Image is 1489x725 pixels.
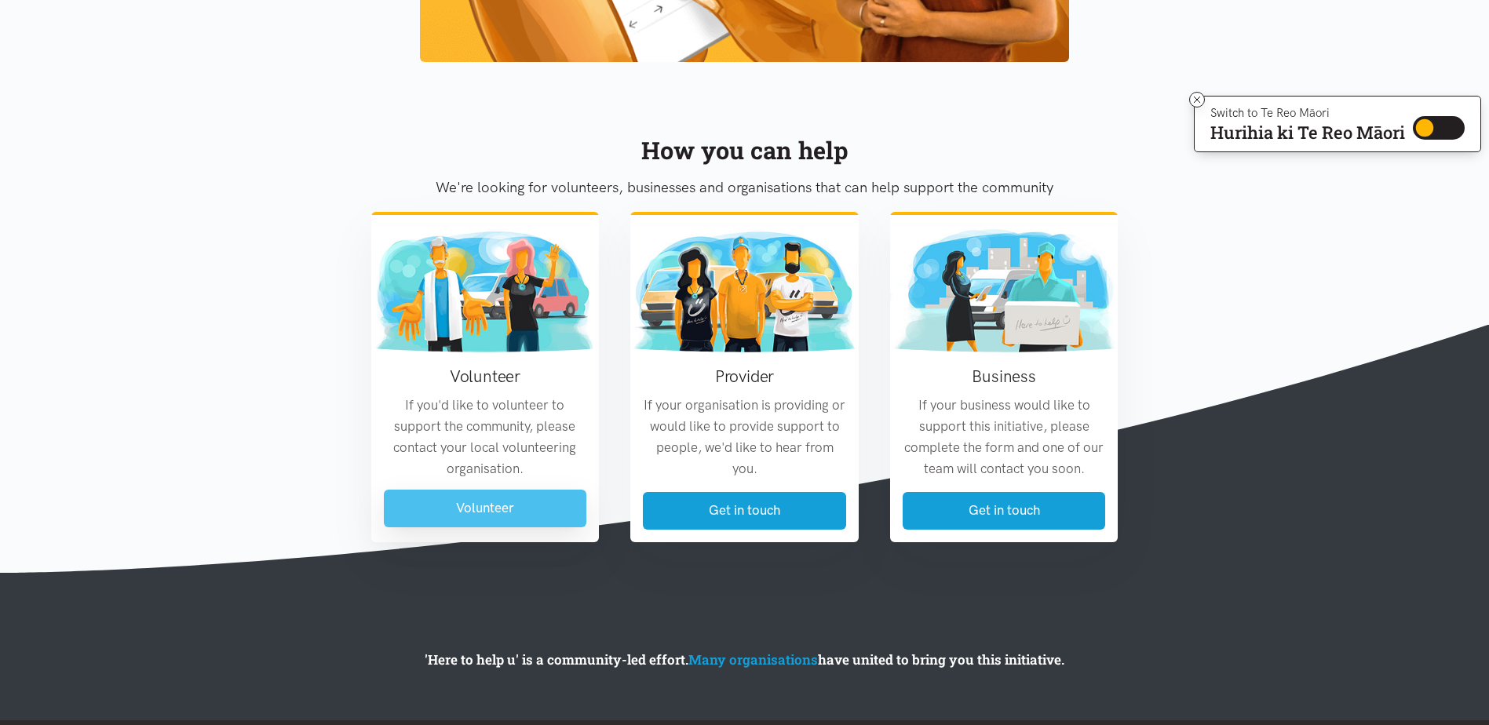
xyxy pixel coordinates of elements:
h3: Volunteer [384,365,587,388]
p: If you'd like to volunteer to support the community, please contact your local volunteering organ... [384,395,587,480]
p: Hurihia ki Te Reo Māori [1210,126,1405,140]
a: Many organisations [688,650,818,669]
div: How you can help [371,131,1119,169]
a: Get in touch [643,492,846,529]
a: Get in touch [903,492,1106,529]
h3: Provider [643,365,846,388]
p: If your organisation is providing or would like to provide support to people, we'd like to hear f... [643,395,846,480]
p: Switch to Te Reo Māori [1210,108,1405,118]
p: 'Here to help u' is a community-led effort. have united to bring you this initiative. [264,649,1225,670]
p: If your business would like to support this initiative, please complete the form and one of our t... [903,395,1106,480]
p: We're looking for volunteers, businesses and organisations that can help support the community [371,176,1119,199]
a: Volunteer [384,490,587,526]
h3: Business [903,365,1106,388]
